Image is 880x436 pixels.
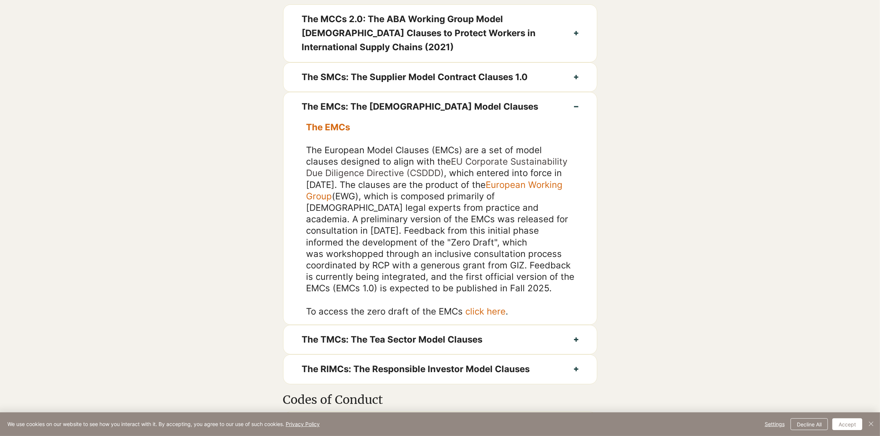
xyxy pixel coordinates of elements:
a: The EMCs [306,122,350,133]
button: The RIMCs: The Responsible Investor Model Clauses [283,355,597,384]
a: EU Corporate Sustainability Due Diligence Directive (CSDDD) [306,156,567,178]
button: The MCCs 2.0: The ABA Working Group Model [DEMOGRAPHIC_DATA] Clauses to Protect Workers in Intern... [283,5,597,62]
button: Accept [832,418,862,430]
button: The TMCs: The Tea Sector Model Clauses [283,325,597,354]
span: The MCCs 2.0: The ABA Working Group Model [DEMOGRAPHIC_DATA] Clauses to Protect Workers in Intern... [302,12,555,55]
span: The TMCs: The Tea Sector Model Clauses [302,333,555,347]
span: . [506,306,508,317]
img: Close [867,419,876,428]
a: European Working Group [306,179,563,202]
span: We use cookies on our website to see how you interact with it. By accepting, you agree to our use... [7,421,320,428]
a: click here [465,306,506,317]
span: The SMCs: The Supplier Model Contract Clauses 1.0 [302,70,555,84]
span: To access the zero draft of the EMCs [306,306,511,317]
span: The European Model Clauses (EMCs) are a set of model clauses designed to align with the , which e... [306,145,574,293]
button: The SMCs: The Supplier Model Contract Clauses 1.0 [283,63,597,92]
span: The EMCs: The [DEMOGRAPHIC_DATA] Model Clauses [302,100,555,114]
a: Privacy Policy [286,421,320,427]
button: The EMCs: The [DEMOGRAPHIC_DATA] Model Clauses [283,92,597,121]
span: The RIMCs: The Responsible Investor Model Clauses [302,362,555,376]
span: Settings [765,419,785,430]
span: Codes of Conduct [283,392,383,407]
button: Close [867,418,876,430]
button: Decline All [791,418,828,430]
div: The EMCs: The [DEMOGRAPHIC_DATA] Model Clauses [283,121,597,325]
